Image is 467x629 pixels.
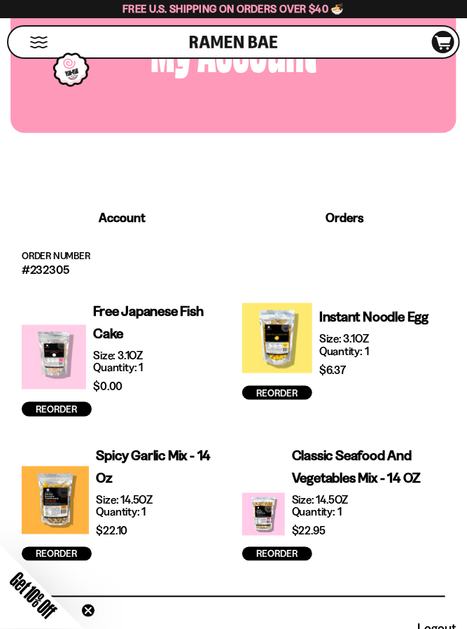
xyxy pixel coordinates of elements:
[242,547,312,562] a: Reorder
[22,263,445,275] p: #232305
[6,568,61,623] span: Get 10% Off
[319,305,428,328] p: Instant Noodle Egg
[319,364,428,377] p: $6.37
[11,196,234,240] a: Account
[21,24,446,70] h2: my account
[96,525,225,538] p: $22.10
[93,361,225,374] p: Quantity: 1
[93,380,225,393] p: $0.00
[319,333,428,345] p: Size: 3.1OZ
[242,386,312,401] a: Reorder
[96,495,225,507] p: Size: 14.5OZ
[93,300,225,345] p: Free Japanese Fish Cake
[29,36,48,48] button: Mobile Menu Trigger
[292,445,445,490] p: Classic Seafood and Vegetables Mix - 14 OZ
[22,402,92,417] a: Reorder
[234,198,457,238] a: Orders
[81,604,95,618] button: Close teaser
[96,506,225,519] p: Quantity: 1
[93,350,225,362] p: Size: 3.1OZ
[22,249,445,263] p: Order Number
[96,445,225,490] p: Spicy Garlic Mix - 14 oz
[292,525,445,538] p: $22.95
[123,2,344,15] span: Free U.S. Shipping on Orders over $40 🍜
[292,495,445,507] p: Size: 14.5OZ
[319,345,428,358] p: Quantity: 1
[292,506,445,519] p: Quantity: 1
